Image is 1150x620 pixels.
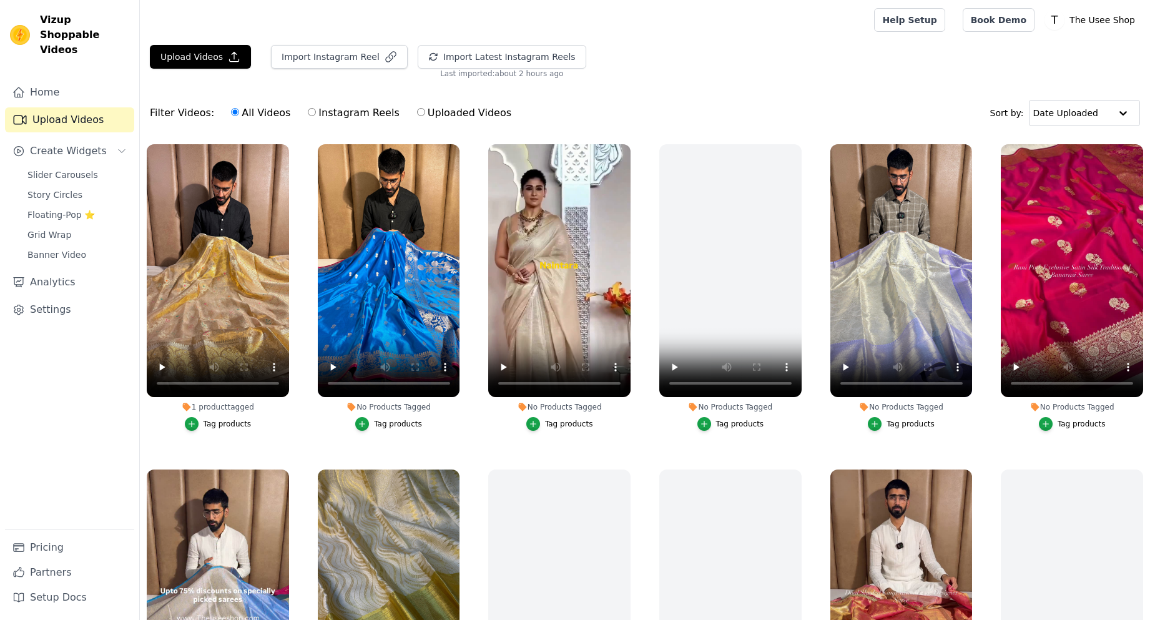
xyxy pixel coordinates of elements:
[990,100,1141,126] div: Sort by:
[27,229,71,241] span: Grid Wrap
[1039,417,1106,431] button: Tag products
[417,108,425,116] input: Uploaded Videos
[874,8,945,32] a: Help Setup
[20,186,134,204] a: Story Circles
[10,25,30,45] img: Vizup
[416,105,512,121] label: Uploaded Videos
[659,402,802,412] div: No Products Tagged
[374,419,422,429] div: Tag products
[308,108,316,116] input: Instagram Reels
[887,419,935,429] div: Tag products
[20,246,134,263] a: Banner Video
[307,105,400,121] label: Instagram Reels
[1058,419,1106,429] div: Tag products
[1051,14,1058,26] text: T
[27,209,95,221] span: Floating-Pop ⭐
[5,297,134,322] a: Settings
[5,107,134,132] a: Upload Videos
[20,226,134,244] a: Grid Wrap
[868,417,935,431] button: Tag products
[1001,402,1143,412] div: No Products Tagged
[271,45,408,69] button: Import Instagram Reel
[231,108,239,116] input: All Videos
[716,419,764,429] div: Tag products
[40,12,129,57] span: Vizup Shoppable Videos
[1044,9,1140,31] button: T The Usee Shop
[30,144,107,159] span: Create Widgets
[545,419,593,429] div: Tag products
[230,105,291,121] label: All Videos
[5,80,134,105] a: Home
[147,402,289,412] div: 1 product tagged
[150,45,251,69] button: Upload Videos
[318,402,460,412] div: No Products Tagged
[20,166,134,184] a: Slider Carousels
[830,402,973,412] div: No Products Tagged
[20,206,134,224] a: Floating-Pop ⭐
[440,69,563,79] span: Last imported: about 2 hours ago
[27,248,86,261] span: Banner Video
[5,560,134,585] a: Partners
[5,535,134,560] a: Pricing
[697,417,764,431] button: Tag products
[5,585,134,610] a: Setup Docs
[5,139,134,164] button: Create Widgets
[27,169,98,181] span: Slider Carousels
[526,417,593,431] button: Tag products
[150,99,518,127] div: Filter Videos:
[1064,9,1140,31] p: The Usee Shop
[488,402,631,412] div: No Products Tagged
[355,417,422,431] button: Tag products
[418,45,586,69] button: Import Latest Instagram Reels
[204,419,252,429] div: Tag products
[963,8,1035,32] a: Book Demo
[27,189,82,201] span: Story Circles
[185,417,252,431] button: Tag products
[5,270,134,295] a: Analytics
